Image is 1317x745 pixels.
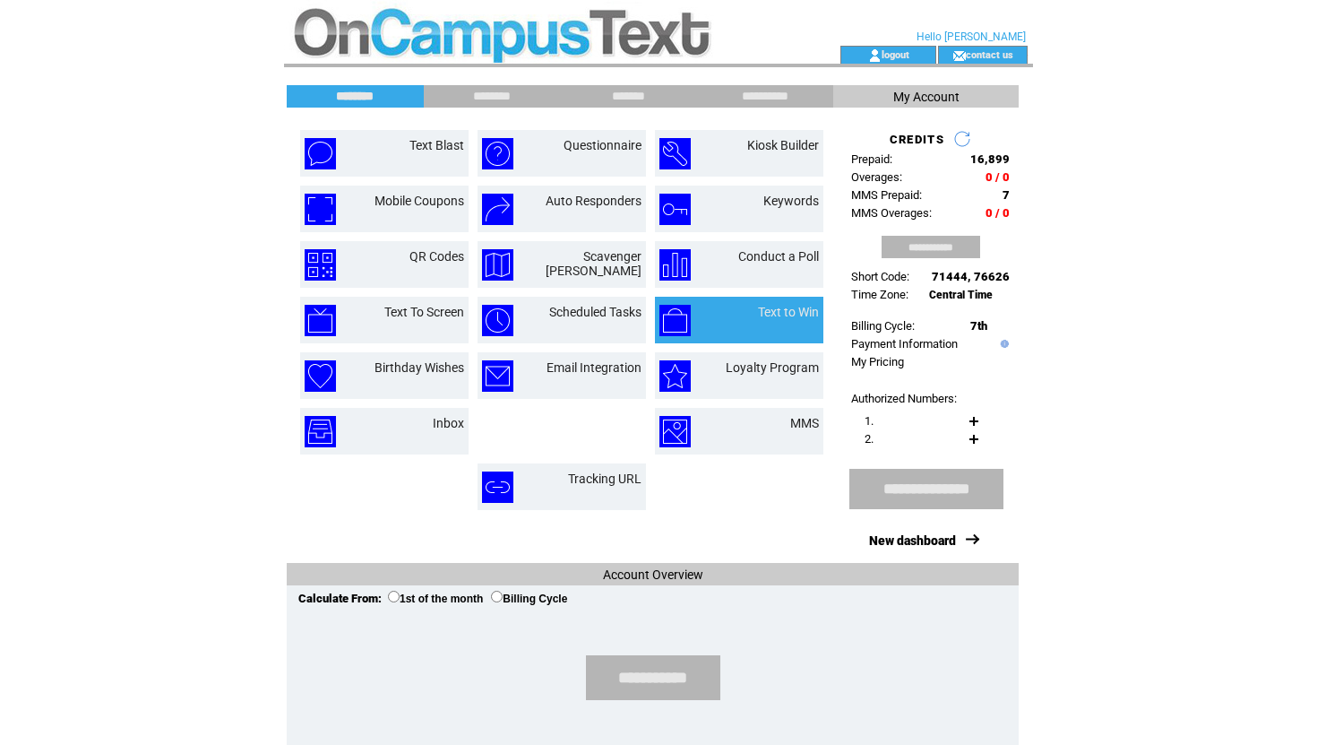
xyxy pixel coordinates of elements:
img: keywords.png [659,194,691,225]
input: Billing Cycle [491,591,503,602]
span: CREDITS [890,133,944,146]
span: MMS Prepaid: [851,188,922,202]
a: Keywords [763,194,819,208]
a: Text to Win [758,305,819,319]
img: email-integration.png [482,360,513,392]
span: 7 [1003,188,1010,202]
span: Short Code: [851,270,909,283]
span: 2. [865,432,874,446]
span: 0 / 0 [986,170,1010,184]
label: Billing Cycle [491,593,567,605]
a: Questionnaire [564,138,641,152]
a: Text To Screen [384,305,464,319]
img: text-blast.png [305,138,336,169]
span: Calculate From: [298,592,382,605]
span: 7th [970,319,987,333]
a: Text Blast [409,138,464,152]
span: Billing Cycle: [851,319,915,333]
span: 71444, 76626 [932,270,1010,283]
a: Kiosk Builder [747,138,819,152]
label: 1st of the month [388,593,483,605]
img: kiosk-builder.png [659,138,691,169]
img: inbox.png [305,416,336,447]
img: mobile-coupons.png [305,194,336,225]
a: New dashboard [869,533,956,548]
img: loyalty-program.png [659,360,691,392]
input: 1st of the month [388,591,400,602]
a: Scheduled Tasks [549,305,641,319]
a: Birthday Wishes [374,360,464,375]
span: Prepaid: [851,152,892,166]
img: questionnaire.png [482,138,513,169]
a: My Pricing [851,355,904,368]
a: contact us [966,48,1013,60]
img: birthday-wishes.png [305,360,336,392]
span: My Account [893,90,960,104]
a: QR Codes [409,249,464,264]
a: Conduct a Poll [738,249,819,264]
span: Time Zone: [851,288,908,301]
img: contact_us_icon.gif [952,48,966,63]
span: Authorized Numbers: [851,392,957,405]
img: mms.png [659,416,691,447]
img: auto-responders.png [482,194,513,225]
span: 1. [865,414,874,428]
a: Tracking URL [568,472,641,486]
span: Account Overview [603,567,703,582]
span: Hello [PERSON_NAME] [917,30,1026,43]
img: text-to-screen.png [305,305,336,336]
span: Central Time [929,289,993,301]
a: Mobile Coupons [374,194,464,208]
span: 16,899 [970,152,1010,166]
a: Auto Responders [546,194,641,208]
a: Email Integration [547,360,641,375]
img: help.gif [996,340,1009,348]
a: Payment Information [851,337,958,351]
img: scavenger-hunt.png [482,249,513,281]
img: tracking-url.png [482,472,513,503]
a: Scavenger [PERSON_NAME] [546,249,641,278]
span: MMS Overages: [851,206,932,220]
img: qr-codes.png [305,249,336,281]
span: 0 / 0 [986,206,1010,220]
a: MMS [790,416,819,430]
a: Inbox [433,416,464,430]
img: scheduled-tasks.png [482,305,513,336]
img: text-to-win.png [659,305,691,336]
img: conduct-a-poll.png [659,249,691,281]
a: logout [882,48,909,60]
img: account_icon.gif [868,48,882,63]
span: Overages: [851,170,902,184]
a: Loyalty Program [726,360,819,375]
